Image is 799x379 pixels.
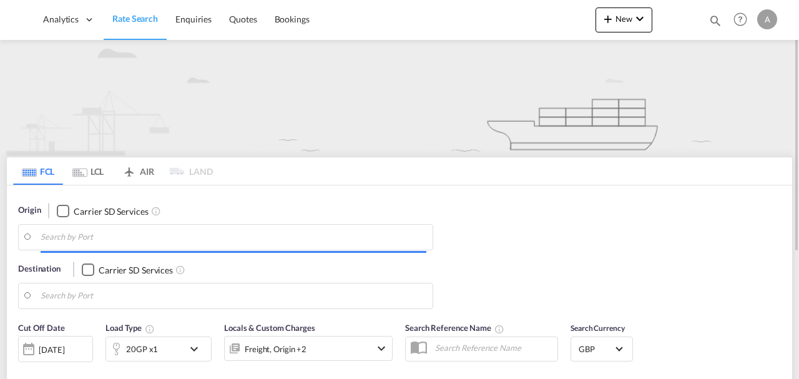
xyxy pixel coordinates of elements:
input: Search by Port [41,287,426,305]
div: 20GP x1 [126,340,158,358]
div: Carrier SD Services [74,205,148,218]
input: Search Reference Name [429,338,557,357]
button: icon-plus 400-fgNewicon-chevron-down [596,7,652,32]
md-checkbox: Checkbox No Ink [82,263,173,276]
md-icon: icon-airplane [122,164,137,174]
div: A [757,9,777,29]
md-icon: icon-plus 400-fg [600,11,615,26]
span: Search Currency [571,323,625,333]
div: [DATE] [18,336,93,362]
md-tab-item: FCL [13,157,63,185]
span: Destination [18,263,61,275]
img: new-FCL.png [6,40,793,155]
div: [DATE] [39,344,64,355]
md-icon: Unchecked: Search for CY (Container Yard) services for all selected carriers.Checked : Search for... [151,206,161,216]
div: icon-magnify [708,14,722,32]
md-icon: icon-magnify [708,14,722,27]
div: Freight Origin Destination Dock Stuffingicon-chevron-down [224,336,393,361]
span: Analytics [43,13,79,26]
span: Rate Search [112,13,158,24]
md-tab-item: AIR [113,157,163,185]
div: Help [730,9,757,31]
md-select: Select Currency: £ GBPUnited Kingdom Pound [577,340,626,358]
md-tab-item: LCL [63,157,113,185]
md-icon: Select multiple loads to view rates [145,324,155,334]
span: Search Reference Name [405,323,504,333]
md-icon: icon-chevron-down [632,11,647,26]
span: Help [730,9,751,30]
md-icon: icon-chevron-down [187,342,208,357]
md-icon: Your search will be saved by the below given name [494,324,504,334]
input: Search by Port [41,228,426,247]
div: Freight Origin Destination Dock Stuffing [245,340,306,358]
span: Cut Off Date [18,323,65,333]
div: Carrier SD Services [99,264,173,277]
span: Quotes [229,14,257,24]
span: New [600,14,647,24]
span: Origin [18,204,41,217]
md-datepicker: Select [18,361,27,378]
div: 20GP x1icon-chevron-down [105,337,212,362]
span: Enquiries [175,14,212,24]
span: Load Type [105,323,155,333]
md-icon: icon-chevron-down [374,341,389,356]
span: Locals & Custom Charges [224,323,315,333]
span: GBP [579,343,614,355]
md-checkbox: Checkbox No Ink [57,204,148,217]
md-icon: Unchecked: Search for CY (Container Yard) services for all selected carriers.Checked : Search for... [175,265,185,275]
md-pagination-wrapper: Use the left and right arrow keys to navigate between tabs [13,157,213,185]
span: Bookings [275,14,310,24]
